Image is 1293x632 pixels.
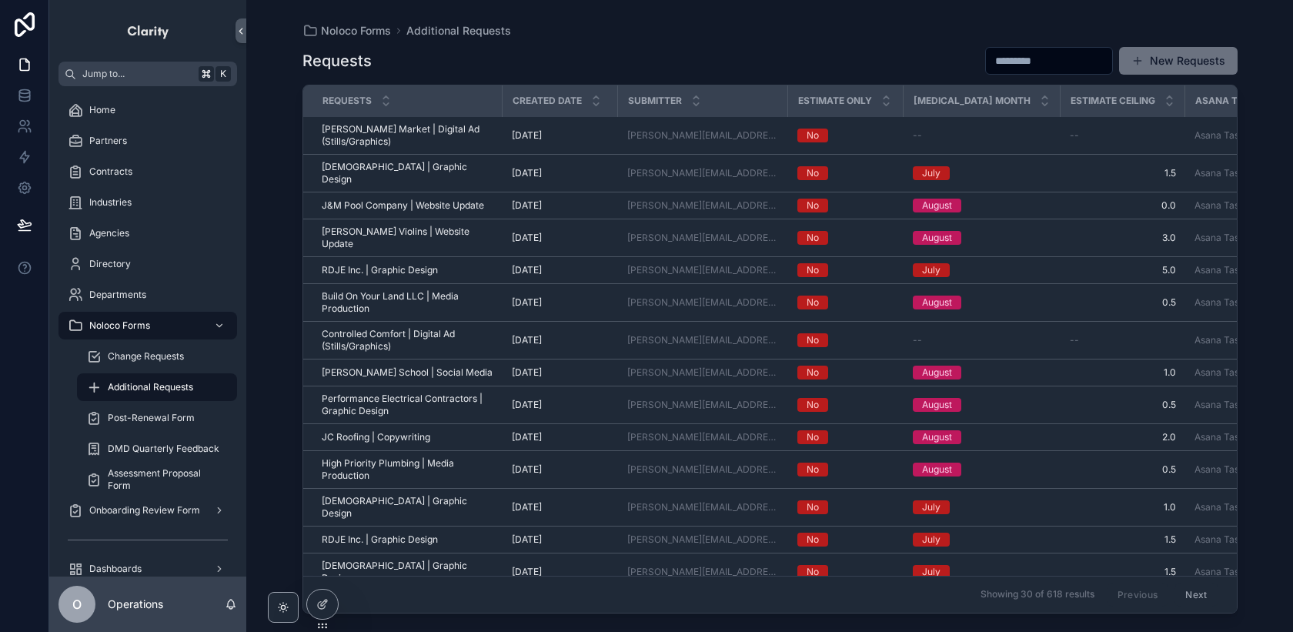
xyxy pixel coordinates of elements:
[627,296,779,309] a: [PERSON_NAME][EMAIL_ADDRESS][DOMAIN_NAME]
[627,463,779,476] a: [PERSON_NAME][EMAIL_ADDRESS][DOMAIN_NAME]
[322,560,493,584] span: [DEMOGRAPHIC_DATA] | Graphic Design
[1194,399,1291,411] a: Asana Task
[322,123,493,148] a: [PERSON_NAME] Market | Digital Ad (Stills/Graphics)
[797,199,894,212] a: No
[913,500,1051,514] a: July
[628,95,682,107] span: Submitter
[913,129,1051,142] a: --
[108,412,195,424] span: Post-Renewal Form
[58,281,237,309] a: Departments
[1070,167,1176,179] a: 1.5
[322,199,484,212] span: J&M Pool Company | Website Update
[922,166,941,180] div: July
[1070,366,1176,379] a: 1.0
[512,296,542,309] span: [DATE]
[627,167,779,179] a: [PERSON_NAME][EMAIL_ADDRESS][DOMAIN_NAME]
[807,430,819,444] div: No
[807,533,819,547] div: No
[512,199,542,212] span: [DATE]
[627,501,779,513] a: [PERSON_NAME][EMAIL_ADDRESS][DOMAIN_NAME]
[322,533,438,546] span: RDJE Inc. | Graphic Design
[922,565,941,579] div: July
[1070,296,1176,309] span: 0.5
[797,565,894,579] a: No
[797,296,894,309] a: No
[627,129,779,142] a: [PERSON_NAME][EMAIL_ADDRESS][DOMAIN_NAME]
[512,232,542,244] span: [DATE]
[322,495,493,520] span: [DEMOGRAPHIC_DATA] | Graphic Design
[1194,533,1291,546] a: Asana Task
[58,250,237,278] a: Directory
[807,231,819,245] div: No
[1119,47,1238,75] button: New Requests
[913,398,1051,412] a: August
[58,219,237,247] a: Agencies
[108,467,222,492] span: Assessment Proposal Form
[797,500,894,514] a: No
[1194,232,1291,244] a: Asana Task
[797,533,894,547] a: No
[108,597,163,612] p: Operations
[126,18,170,43] img: App logo
[797,166,894,180] a: No
[322,290,493,315] a: Build On Your Land LLC | Media Production
[512,264,542,276] span: [DATE]
[922,366,952,380] div: August
[922,430,952,444] div: August
[1070,399,1176,411] a: 0.5
[322,431,430,443] span: JC Roofing | Copywriting
[627,399,779,411] a: [PERSON_NAME][EMAIL_ADDRESS][DOMAIN_NAME]
[89,166,132,178] span: Contracts
[512,533,542,546] span: [DATE]
[58,555,237,583] a: Dashboards
[512,129,609,142] a: [DATE]
[922,398,952,412] div: August
[807,199,819,212] div: No
[1194,167,1291,179] a: Asana Task
[627,264,779,276] a: [PERSON_NAME][EMAIL_ADDRESS][DOMAIN_NAME]
[913,129,922,142] span: --
[1194,533,1245,545] a: Asana Task
[627,366,779,379] a: [PERSON_NAME][EMAIL_ADDRESS][DOMAIN_NAME]
[108,381,193,393] span: Additional Requests
[627,533,779,546] a: [PERSON_NAME][EMAIL_ADDRESS][DOMAIN_NAME]
[913,533,1051,547] a: July
[627,232,779,244] a: [PERSON_NAME][EMAIL_ADDRESS][DOMAIN_NAME]
[627,199,779,212] a: [PERSON_NAME][EMAIL_ADDRESS][DOMAIN_NAME]
[58,127,237,155] a: Partners
[1070,129,1176,142] a: --
[322,264,438,276] span: RDJE Inc. | Graphic Design
[1194,566,1291,578] a: Asana Task
[922,296,952,309] div: August
[512,366,609,379] a: [DATE]
[89,104,115,116] span: Home
[512,431,542,443] span: [DATE]
[1070,566,1176,578] span: 1.5
[58,189,237,216] a: Industries
[1070,334,1176,346] a: --
[1070,431,1176,443] span: 2.0
[922,463,952,477] div: August
[512,533,609,546] a: [DATE]
[512,463,609,476] a: [DATE]
[58,312,237,339] a: Noloco Forms
[922,231,952,245] div: August
[1195,95,1268,107] span: Asana Task ID
[807,296,819,309] div: No
[322,226,493,250] a: [PERSON_NAME] Violins | Website Update
[322,366,493,379] span: [PERSON_NAME] School | Social Media
[82,68,192,80] span: Jump to...
[512,366,542,379] span: [DATE]
[49,86,246,577] div: scrollable content
[89,319,150,332] span: Noloco Forms
[77,373,237,401] a: Additional Requests
[322,393,493,417] a: Performance Electrical Contractors | Graphic Design
[512,431,609,443] a: [DATE]
[807,166,819,180] div: No
[913,231,1051,245] a: August
[512,167,542,179] span: [DATE]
